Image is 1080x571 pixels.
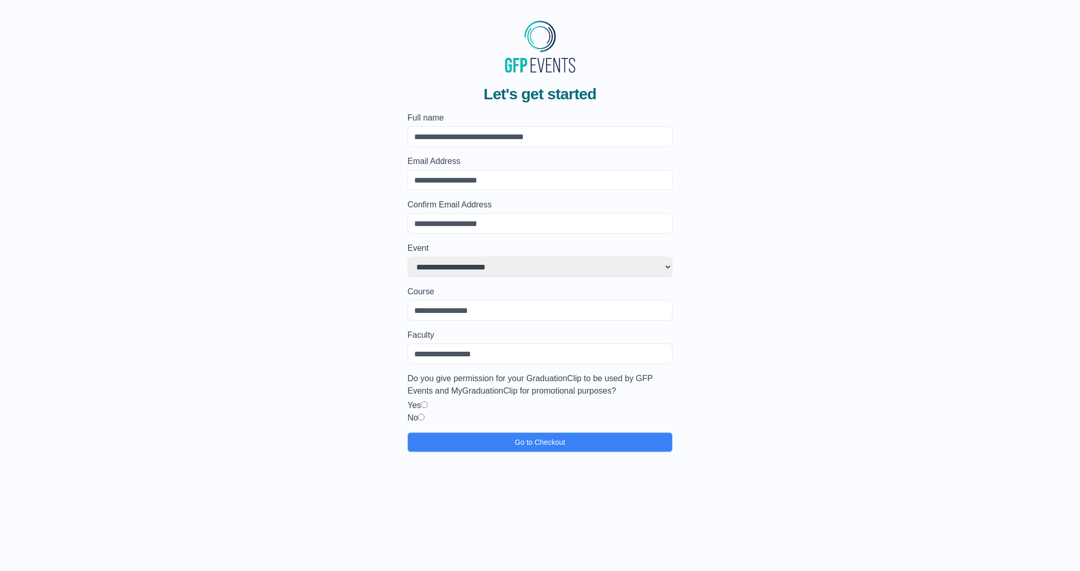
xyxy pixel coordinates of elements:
label: Email Address [407,155,673,168]
label: No [407,413,418,422]
label: Course [407,285,673,298]
label: Faculty [407,329,673,341]
img: MyGraduationClip [501,17,579,77]
button: Go to Checkout [407,432,673,452]
label: Yes [407,401,421,410]
label: Do you give permission for your GraduationClip to be used by GFP Events and MyGraduationClip for ... [407,372,673,397]
span: Let's get started [484,85,596,103]
label: Event [407,242,673,254]
label: Confirm Email Address [407,199,673,211]
label: Full name [407,112,673,124]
